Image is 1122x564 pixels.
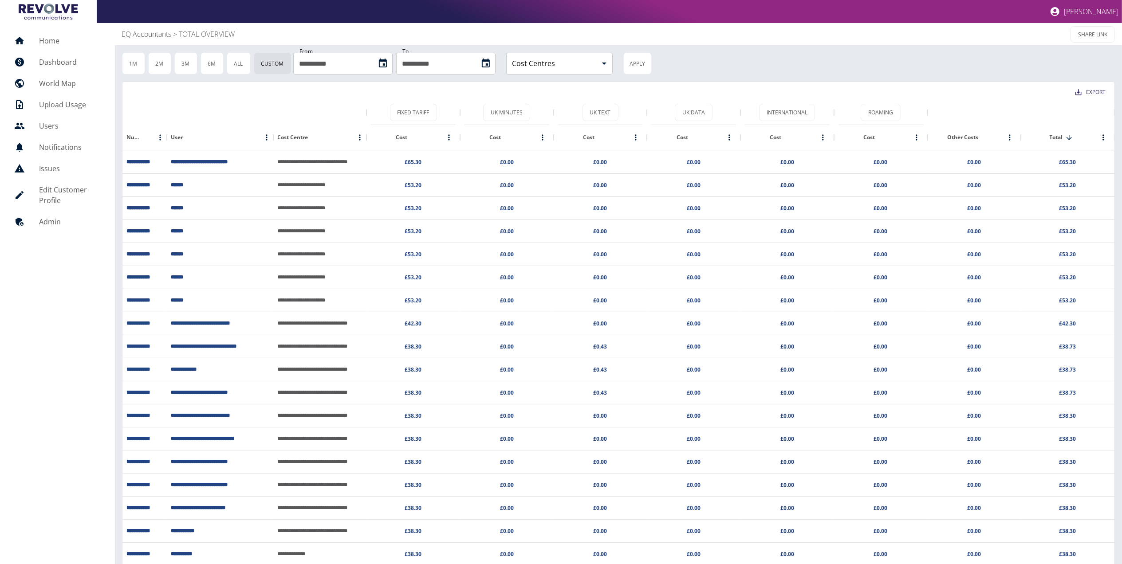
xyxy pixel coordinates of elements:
[7,211,108,232] a: Admin
[179,29,235,39] a: TOTAL OVERVIEW
[1059,366,1076,373] a: £38.73
[39,99,101,110] h5: Upload Usage
[39,216,101,227] h5: Admin
[874,343,888,350] a: £0.00
[874,251,888,258] a: £0.00
[874,412,888,419] a: £0.00
[7,137,108,158] a: Notifications
[967,389,981,396] a: £0.00
[594,343,607,350] a: £0.43
[148,52,171,74] button: 2M
[594,158,607,166] a: £0.00
[780,366,794,373] a: £0.00
[1064,7,1118,16] p: [PERSON_NAME]
[1050,133,1063,141] div: Total
[967,550,981,558] a: £0.00
[405,527,422,535] a: £38.30
[594,481,607,489] a: £0.00
[500,527,514,535] a: £0.00
[167,125,273,150] div: User
[629,131,642,144] button: Menu
[687,343,701,350] a: £0.00
[396,133,408,141] div: Cost
[183,131,196,144] button: Sort
[780,504,794,512] a: £0.00
[308,131,321,144] button: Sort
[594,181,607,189] a: £0.00
[260,131,273,144] button: Menu
[405,343,422,350] a: £38.30
[967,458,981,466] a: £0.00
[227,52,251,74] button: All
[687,274,701,281] a: £0.00
[405,389,422,396] a: £38.30
[874,366,888,373] a: £0.00
[405,204,422,212] a: £53.20
[154,131,167,144] button: Menu
[405,274,422,281] a: £53.20
[687,366,701,373] a: £0.00
[594,204,607,212] a: £0.00
[967,527,981,535] a: £0.00
[687,389,701,396] a: £0.00
[7,30,108,51] a: Home
[875,131,887,144] button: Sort
[740,125,834,150] div: Cost
[1059,389,1076,396] a: £38.73
[967,204,981,212] a: £0.00
[39,163,101,174] h5: Issues
[687,458,701,466] a: £0.00
[780,481,794,489] a: £0.00
[781,131,794,144] button: Sort
[688,131,701,144] button: Sort
[594,435,607,443] a: £0.00
[687,504,701,512] a: £0.00
[594,274,607,281] a: £0.00
[7,94,108,115] a: Upload Usage
[405,412,422,419] a: £38.30
[500,343,514,350] a: £0.00
[647,125,740,150] div: Cost
[874,458,888,466] a: £0.00
[780,550,794,558] a: £0.00
[405,435,422,443] a: £38.30
[405,158,422,166] a: £65.30
[780,412,794,419] a: £0.00
[687,550,701,558] a: £0.00
[500,227,514,235] a: £0.00
[405,297,422,304] a: £53.20
[780,251,794,258] a: £0.00
[967,297,981,304] a: £0.00
[687,435,701,443] a: £0.00
[967,251,981,258] a: £0.00
[874,204,888,212] a: £0.00
[500,435,514,443] a: £0.00
[780,343,794,350] a: £0.00
[594,297,607,304] a: £0.00
[967,227,981,235] a: £0.00
[967,412,981,419] a: £0.00
[594,227,607,235] a: £0.00
[874,320,888,327] a: £0.00
[594,458,607,466] a: £0.00
[500,504,514,512] a: £0.00
[500,458,514,466] a: £0.00
[122,29,172,39] p: EQ Accountants
[967,481,981,489] a: £0.00
[687,251,701,258] a: £0.00
[1059,181,1076,189] a: £53.20
[1059,251,1076,258] a: £53.20
[1059,320,1076,327] a: £42.30
[1059,435,1076,443] a: £38.30
[623,52,652,74] button: Apply
[1059,343,1076,350] a: £38.73
[874,527,888,535] a: £0.00
[780,389,794,396] a: £0.00
[127,133,141,141] div: Number
[687,227,701,235] a: £0.00
[1059,550,1076,558] a: £38.30
[353,131,366,144] button: Menu
[874,274,888,281] a: £0.00
[273,125,367,150] div: Cost Centre
[483,104,530,121] button: UK Minutes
